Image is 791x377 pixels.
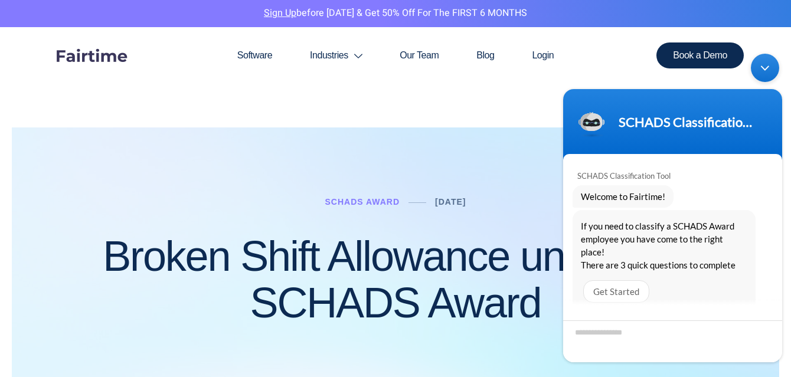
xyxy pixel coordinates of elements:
a: Sign Up [264,6,296,20]
a: Login [513,27,573,84]
p: before [DATE] & Get 50% Off for the FIRST 6 MONTHS [9,6,782,21]
h1: Broken Shift Allowance under the SCHADS Award [47,233,744,326]
a: Our Team [381,27,457,84]
a: Software [218,27,291,84]
a: Schads Award [325,197,400,206]
a: Book a Demo [656,42,744,68]
a: Blog [457,27,513,84]
iframe: SalesIQ Chatwindow [557,48,788,368]
a: [DATE] [435,197,466,206]
a: Industries [291,27,381,84]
